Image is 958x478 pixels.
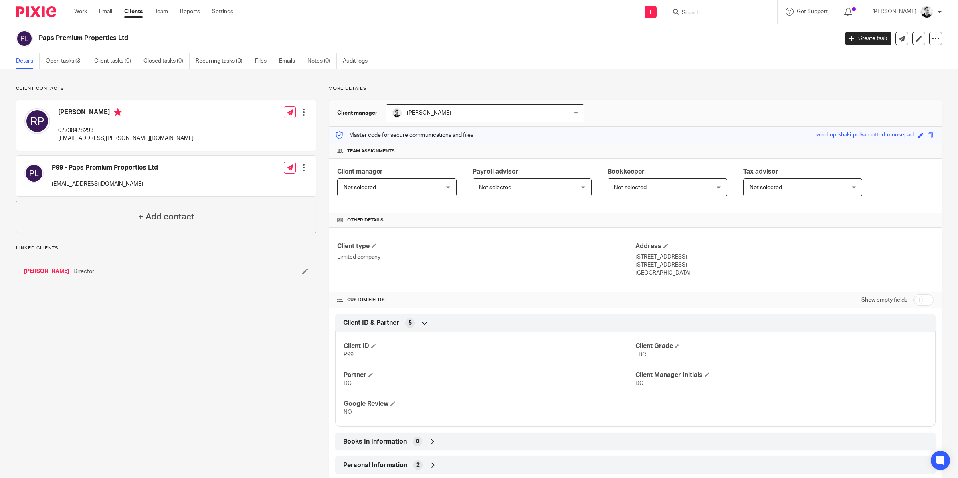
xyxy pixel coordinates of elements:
h4: [PERSON_NAME] [58,108,194,118]
p: [STREET_ADDRESS] [635,261,934,269]
span: [PERSON_NAME] [407,110,451,116]
h4: P99 - Paps Premium Properties Ltd [52,164,158,172]
span: Client manager [337,168,383,175]
span: TBC [635,352,646,358]
h2: Paps Premium Properties Ltd [39,34,674,43]
span: Payroll advisor [473,168,519,175]
label: Show empty fields [861,296,907,304]
span: Director [73,267,94,275]
a: Notes (0) [307,53,337,69]
p: Limited company [337,253,635,261]
span: Team assignments [347,148,395,154]
span: Books In Information [343,437,407,446]
span: Get Support [797,9,828,14]
p: Client contacts [16,85,316,92]
span: 2 [416,461,420,469]
img: svg%3E [16,30,33,47]
span: Not selected [344,185,376,190]
h4: Partner [344,371,635,379]
span: 0 [416,437,419,446]
a: Emails [279,53,301,69]
div: wind-up-khaki-polka-dotted-mousepad [816,131,914,140]
img: svg%3E [24,108,50,134]
h4: + Add contact [138,211,194,223]
h4: Address [635,242,934,251]
a: Closed tasks (0) [143,53,190,69]
p: [EMAIL_ADDRESS][PERSON_NAME][DOMAIN_NAME] [58,134,194,142]
a: Team [155,8,168,16]
span: Not selected [614,185,647,190]
p: [EMAIL_ADDRESS][DOMAIN_NAME] [52,180,158,188]
img: Dave_2025.jpg [392,108,402,118]
a: Email [99,8,112,16]
a: Client tasks (0) [94,53,137,69]
span: Tax advisor [743,168,778,175]
a: Open tasks (3) [46,53,88,69]
span: NO [344,409,352,415]
i: Primary [114,108,122,116]
span: Not selected [479,185,511,190]
a: Settings [212,8,233,16]
a: [PERSON_NAME] [24,267,69,275]
a: Clients [124,8,143,16]
h4: Client Manager Initials [635,371,927,379]
span: Personal Information [343,461,407,470]
span: Client ID & Partner [343,319,399,327]
h4: CUSTOM FIELDS [337,297,635,303]
img: Dave_2025.jpg [920,6,933,18]
h4: Client ID [344,342,635,350]
img: Pixie [16,6,56,17]
h4: Client type [337,242,635,251]
h4: Google Review [344,400,635,408]
span: P99 [344,352,354,358]
p: [PERSON_NAME] [872,8,916,16]
a: Audit logs [343,53,374,69]
a: Reports [180,8,200,16]
p: Linked clients [16,245,316,251]
span: Other details [347,217,384,223]
a: Recurring tasks (0) [196,53,249,69]
input: Search [681,10,753,17]
a: Details [16,53,40,69]
h3: Client manager [337,109,378,117]
p: Master code for secure communications and files [335,131,473,139]
p: [STREET_ADDRESS] [635,253,934,261]
span: 5 [408,319,412,327]
p: More details [329,85,942,92]
a: Create task [845,32,891,45]
span: Not selected [750,185,782,190]
a: Files [255,53,273,69]
span: Bookkeeper [608,168,645,175]
p: 07738478293 [58,126,194,134]
p: [GEOGRAPHIC_DATA] [635,269,934,277]
span: DC [344,381,352,386]
h4: Client Grade [635,342,927,350]
span: DC [635,381,643,386]
img: svg%3E [24,164,44,183]
a: Work [74,8,87,16]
